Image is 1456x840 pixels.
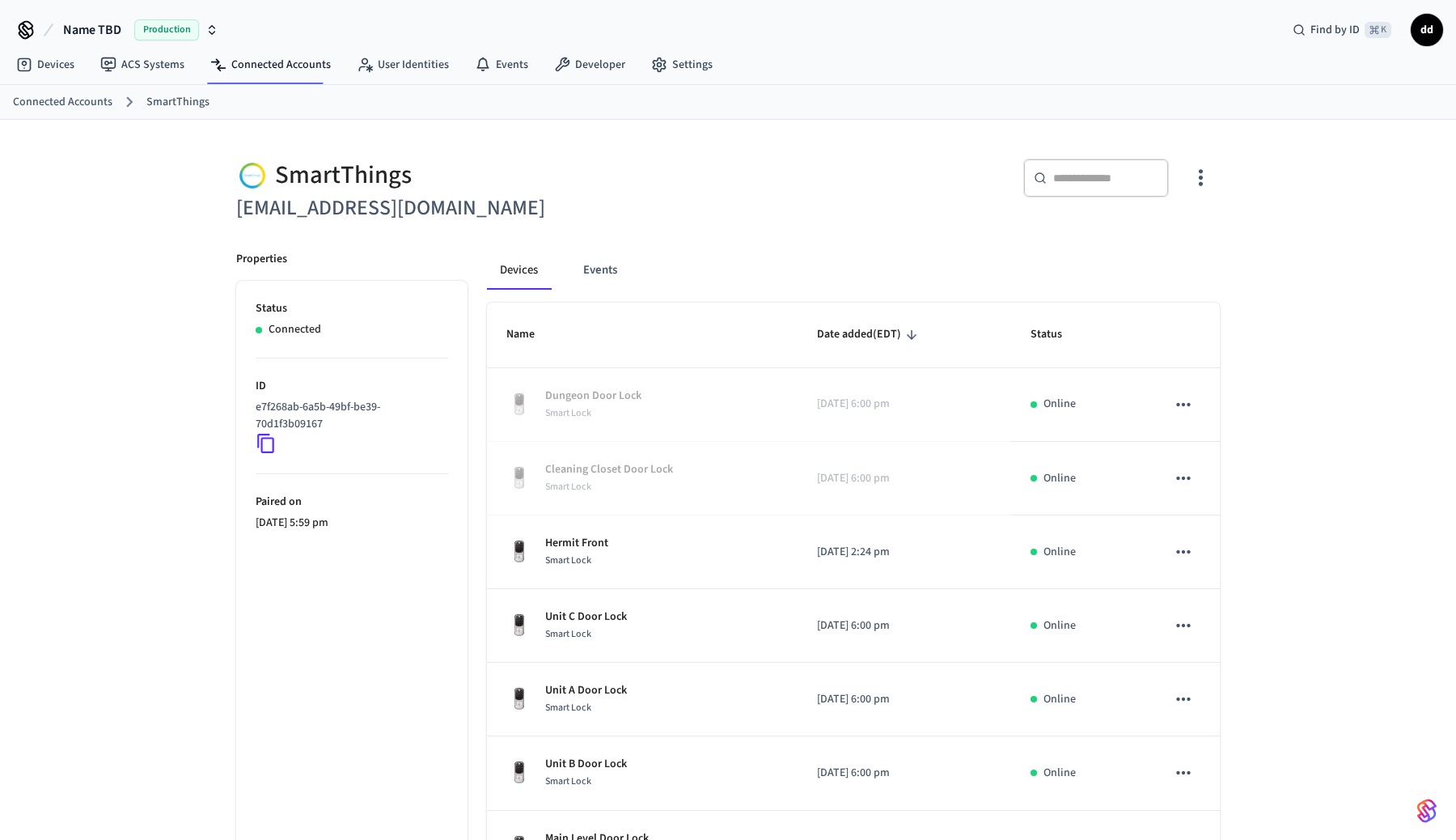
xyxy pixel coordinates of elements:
a: SmartThings [146,94,210,111]
button: dd [1411,14,1443,46]
div: SmartThings [236,159,718,192]
span: Status [1031,322,1083,347]
p: Connected [269,321,321,338]
img: Yale Assure Touchscreen Wifi Smart Lock, Satin Nickel, Front [506,686,532,712]
span: Smart Lock [545,480,591,494]
p: Online [1043,470,1076,487]
button: Devices [487,251,551,290]
button: Events [570,251,630,290]
img: Yale Assure Touchscreen Wifi Smart Lock, Satin Nickel, Front [506,760,532,786]
a: Settings [638,50,726,79]
a: User Identities [344,50,462,79]
span: Smart Lock [545,554,591,567]
span: Find by ID [1310,22,1360,38]
p: e7f268ab-6a5b-49bf-be39-70d1f3b09167 [256,399,442,433]
img: Yale Assure Touchscreen Wifi Smart Lock, Satin Nickel, Front [506,539,532,565]
span: Smart Lock [545,406,591,420]
p: Unit A Door Lock [545,682,627,699]
p: Properties [236,251,287,268]
span: Name TBD [63,20,121,40]
p: Cleaning Closet Door Lock [545,461,673,478]
p: [DATE] 5:59 pm [256,515,448,532]
a: Connected Accounts [13,94,112,111]
p: Hermit Front [545,535,608,552]
p: Unit B Door Lock [545,756,627,773]
img: Yale Assure Touchscreen Wifi Smart Lock, Satin Nickel, Front [506,613,532,638]
p: [DATE] 6:00 pm [817,765,992,782]
a: ACS Systems [87,50,197,79]
span: Smart Lock [545,701,591,715]
img: Yale Assure Touchscreen Wifi Smart Lock, Satin Nickel, Front [506,465,532,491]
p: Online [1043,396,1076,413]
span: Smart Lock [545,627,591,641]
div: Find by ID⌘ K [1280,15,1404,45]
p: Status [256,300,448,317]
p: [DATE] 6:00 pm [817,617,992,634]
span: Name [506,322,556,347]
p: Online [1043,544,1076,561]
h6: [EMAIL_ADDRESS][DOMAIN_NAME] [236,192,718,225]
p: ID [256,378,448,395]
img: SeamLogoGradient.69752ec5.svg [1417,798,1437,824]
p: Online [1043,617,1076,634]
p: Paired on [256,494,448,511]
p: Online [1043,691,1076,708]
a: Events [462,50,541,79]
p: Unit C Door Lock [545,609,627,626]
span: Smart Lock [545,774,591,788]
p: [DATE] 6:00 pm [817,691,992,708]
div: connected account tabs [487,251,1220,290]
a: Connected Accounts [197,50,344,79]
span: ⌘ K [1365,22,1391,38]
p: [DATE] 6:00 pm [817,396,992,413]
span: dd [1412,15,1441,45]
p: [DATE] 6:00 pm [817,470,992,487]
img: Smartthings Logo, Square [236,159,269,192]
img: Yale Assure Touchscreen Wifi Smart Lock, Satin Nickel, Front [506,392,532,418]
p: Dungeon Door Lock [545,388,641,405]
span: Date added(EDT) [817,322,922,347]
a: Developer [541,50,638,79]
span: Production [134,19,199,40]
p: Online [1043,765,1076,782]
a: Devices [3,50,87,79]
p: [DATE] 2:24 pm [817,544,992,561]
